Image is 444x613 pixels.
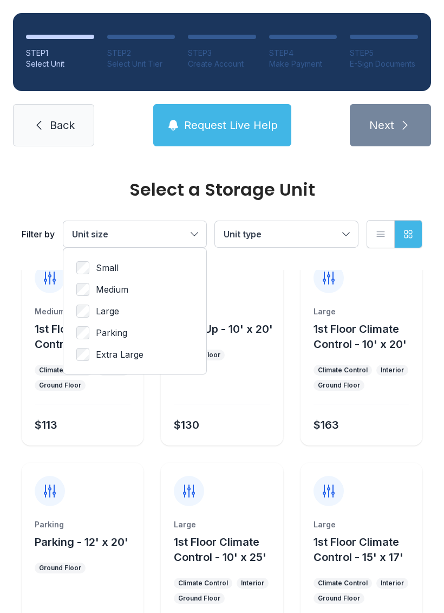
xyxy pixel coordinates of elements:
div: Select a Storage Unit [22,181,422,198]
div: Ground Floor [318,594,360,603]
div: Large [314,306,409,317]
span: Large [96,305,119,318]
span: Next [369,118,394,133]
div: Large [174,306,270,317]
div: Large [314,519,409,530]
button: 1st Floor Climate Control - 10' x 25' [174,534,278,565]
button: 1st Floor Climate Control - 10' x 17' [35,321,139,352]
div: Ground Floor [178,594,220,603]
div: Interior [381,366,404,375]
div: STEP 4 [269,48,337,59]
div: $163 [314,417,339,433]
div: Select Unit Tier [107,59,175,69]
div: Make Payment [269,59,337,69]
div: Parking [35,519,130,530]
button: Drive Up - 10' x 20' [174,321,273,337]
div: Large [174,519,270,530]
input: Extra Large [76,348,89,361]
span: Request Live Help [184,118,278,133]
div: Create Account [188,59,256,69]
div: Climate Control [318,579,368,588]
button: Unit type [215,221,358,247]
span: Medium [96,283,128,296]
div: Climate Control [178,579,228,588]
span: 1st Floor Climate Control - 15' x 17' [314,535,403,564]
span: Drive Up - 10' x 20' [174,322,273,335]
span: Extra Large [96,348,143,361]
div: Ground Floor [39,564,81,572]
button: 1st Floor Climate Control - 15' x 17' [314,534,418,565]
span: Unit type [224,229,262,240]
span: 1st Floor Climate Control - 10' x 20' [314,322,407,351]
span: Unit size [72,229,108,240]
div: STEP 3 [188,48,256,59]
div: Climate Control [39,366,89,375]
input: Medium [76,283,89,296]
button: Unit size [63,221,206,247]
div: E-Sign Documents [350,59,418,69]
div: Medium [35,306,130,317]
div: $130 [174,417,199,433]
div: Interior [381,579,404,588]
button: 1st Floor Climate Control - 10' x 20' [314,321,418,352]
div: Interior [241,579,264,588]
span: Parking [96,326,127,339]
span: Small [96,261,119,274]
div: Ground Floor [318,381,360,390]
span: Parking - 12' x 20' [35,535,128,549]
div: STEP 5 [350,48,418,59]
input: Parking [76,326,89,339]
div: Filter by [22,228,55,241]
div: $113 [35,417,57,433]
div: Select Unit [26,59,94,69]
input: Large [76,305,89,318]
button: Parking - 12' x 20' [35,534,128,550]
span: 1st Floor Climate Control - 10' x 17' [35,322,125,351]
div: STEP 2 [107,48,175,59]
span: 1st Floor Climate Control - 10' x 25' [174,535,266,564]
input: Small [76,261,89,274]
div: Ground Floor [39,381,81,390]
span: Back [50,118,75,133]
div: STEP 1 [26,48,94,59]
div: Climate Control [318,366,368,375]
